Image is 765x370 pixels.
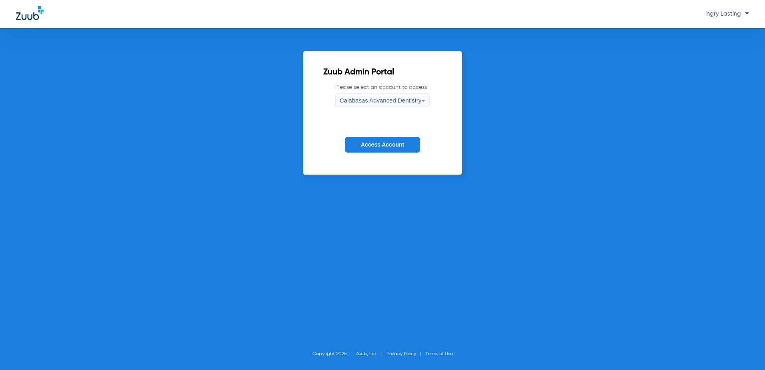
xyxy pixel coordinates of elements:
button: Access Account [345,137,420,153]
span: Ingry Lasting [705,11,749,17]
h2: Zuub Admin Portal [323,68,442,76]
label: Please select an account to access [335,83,430,107]
img: Zuub Logo [16,6,44,20]
a: Privacy Policy [387,352,416,356]
a: Terms of Use [425,352,453,356]
span: Calabasas Advanced Dentistry [340,97,421,104]
li: Copyright 2025 [312,350,356,358]
li: Zuub, Inc. [356,350,387,358]
span: Access Account [361,141,404,148]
